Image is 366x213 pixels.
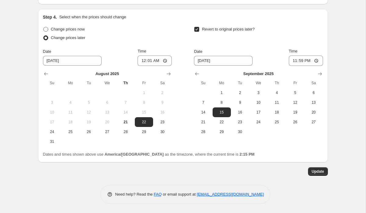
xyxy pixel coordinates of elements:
[286,78,304,88] th: Friday
[197,192,264,197] a: [EMAIL_ADDRESS][DOMAIN_NAME]
[213,78,231,88] th: Monday
[194,127,212,137] button: Sunday September 28 2025
[98,78,116,88] th: Wednesday
[267,107,286,117] button: Thursday September 18 2025
[233,129,247,134] span: 30
[316,70,324,78] button: Show next month, October 2025
[233,110,247,115] span: 16
[213,98,231,107] button: Monday September 8 2025
[286,88,304,98] button: Friday September 5 2025
[289,56,323,66] input: 12:00
[119,100,132,105] span: 7
[82,81,95,85] span: Tu
[43,107,61,117] button: Sunday August 10 2025
[59,14,126,20] p: Select when the prices should change
[153,117,171,127] button: Saturday August 23 2025
[117,78,135,88] th: Thursday
[64,81,77,85] span: Mo
[100,100,114,105] span: 6
[304,98,323,107] button: Saturday September 13 2025
[164,70,173,78] button: Show next month, September 2025
[270,81,283,85] span: Th
[312,169,324,174] span: Update
[252,90,265,95] span: 3
[194,56,253,66] input: 8/21/2025
[64,120,77,125] span: 18
[289,49,297,53] span: Time
[64,100,77,105] span: 4
[249,107,267,117] button: Wednesday September 17 2025
[196,100,210,105] span: 7
[307,90,320,95] span: 6
[51,27,85,31] span: Change prices now
[61,107,80,117] button: Monday August 11 2025
[43,56,102,66] input: 8/21/2025
[137,81,151,85] span: Fr
[153,88,171,98] button: Saturday August 2 2025
[196,81,210,85] span: Su
[45,81,59,85] span: Su
[135,107,153,117] button: Friday August 15 2025
[231,88,249,98] button: Tuesday September 2 2025
[249,78,267,88] th: Wednesday
[215,120,228,125] span: 22
[61,127,80,137] button: Monday August 25 2025
[267,98,286,107] button: Thursday September 11 2025
[252,120,265,125] span: 24
[82,100,95,105] span: 5
[98,117,116,127] button: Wednesday August 20 2025
[213,127,231,137] button: Monday September 29 2025
[270,90,283,95] span: 4
[80,78,98,88] th: Tuesday
[43,49,51,54] span: Date
[119,110,132,115] span: 14
[304,117,323,127] button: Saturday September 27 2025
[249,88,267,98] button: Wednesday September 3 2025
[98,98,116,107] button: Wednesday August 6 2025
[43,137,61,146] button: Sunday August 31 2025
[196,120,210,125] span: 21
[100,120,114,125] span: 20
[307,81,320,85] span: Sa
[135,117,153,127] button: Friday August 22 2025
[286,117,304,127] button: Friday September 26 2025
[267,78,286,88] th: Thursday
[307,110,320,115] span: 20
[213,88,231,98] button: Monday September 1 2025
[194,78,212,88] th: Sunday
[304,88,323,98] button: Saturday September 6 2025
[289,120,302,125] span: 26
[215,129,228,134] span: 29
[156,129,169,134] span: 30
[45,139,59,144] span: 31
[42,70,50,78] button: Show previous month, July 2025
[231,98,249,107] button: Tuesday September 9 2025
[286,98,304,107] button: Friday September 12 2025
[196,129,210,134] span: 28
[289,81,302,85] span: Fr
[153,107,171,117] button: Saturday August 16 2025
[105,152,164,157] b: America/[GEOGRAPHIC_DATA]
[270,110,283,115] span: 18
[98,107,116,117] button: Wednesday August 13 2025
[100,110,114,115] span: 13
[61,78,80,88] th: Monday
[270,120,283,125] span: 25
[45,110,59,115] span: 10
[252,100,265,105] span: 10
[45,120,59,125] span: 17
[64,110,77,115] span: 11
[80,117,98,127] button: Tuesday August 19 2025
[43,117,61,127] button: Sunday August 17 2025
[215,81,228,85] span: Mo
[80,107,98,117] button: Tuesday August 12 2025
[289,110,302,115] span: 19
[270,100,283,105] span: 11
[252,81,265,85] span: We
[156,81,169,85] span: Sa
[43,152,255,157] span: Dates and times shown above use as the timezone, where the current time is
[249,98,267,107] button: Wednesday September 10 2025
[194,117,212,127] button: Sunday September 21 2025
[153,98,171,107] button: Saturday August 9 2025
[45,129,59,134] span: 24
